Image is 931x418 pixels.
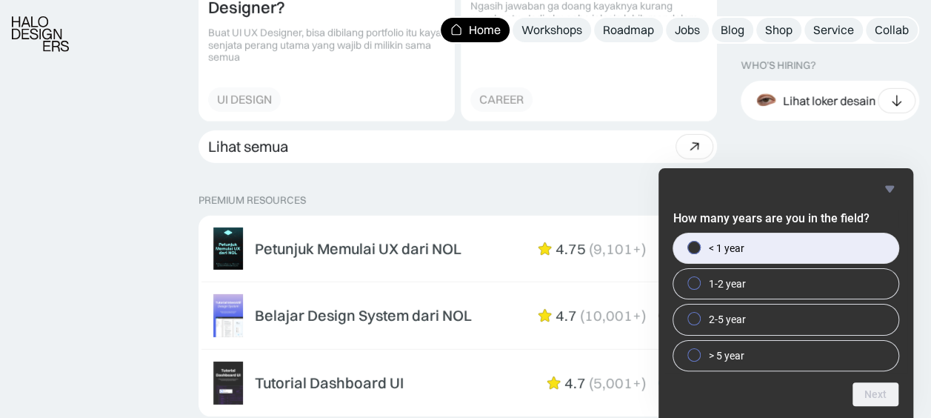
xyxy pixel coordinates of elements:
[641,374,646,392] div: )
[709,241,744,256] span: < 1 year
[721,22,744,38] div: Blog
[593,374,641,392] div: 5,001+
[866,18,918,42] a: Collab
[593,240,641,258] div: 9,101+
[765,22,792,38] div: Shop
[641,240,646,258] div: )
[709,348,744,363] span: > 5 year
[513,18,591,42] a: Workshops
[641,307,646,325] div: )
[673,233,898,371] div: How many years are you in the field?
[666,18,709,42] a: Jobs
[594,18,663,42] a: Roadmap
[673,180,898,406] div: How many years are you in the field?
[741,59,815,72] div: WHO’S HIRING?
[675,22,700,38] div: Jobs
[804,18,863,42] a: Service
[584,307,641,325] div: 10,001+
[555,240,586,258] div: 4.75
[709,276,746,291] span: 1-2 year
[255,374,404,392] div: Tutorial Dashboard UI
[580,307,584,325] div: (
[255,307,472,325] div: Belajar Design System dari NOL
[521,22,582,38] div: Workshops
[201,219,714,279] a: Petunjuk Memulai UX dari NOL4.75(9,101+)
[469,22,501,38] div: Home
[709,312,746,327] span: 2-5 year
[813,22,854,38] div: Service
[255,240,461,258] div: Petunjuk Memulai UX dari NOL
[198,130,717,163] a: Lihat semua
[783,93,875,108] div: Lihat loker desain
[201,353,714,414] a: Tutorial Dashboard UI4.7(5,001+)
[756,18,801,42] a: Shop
[201,285,714,346] a: Belajar Design System dari NOL4.7(10,001+)
[589,374,593,392] div: (
[603,22,654,38] div: Roadmap
[673,210,898,228] h2: How many years are you in the field?
[441,18,510,42] a: Home
[589,240,593,258] div: (
[208,138,288,156] div: Lihat semua
[875,22,909,38] div: Collab
[852,382,898,406] button: Next question
[555,307,577,325] div: 4.7
[712,18,753,42] a: Blog
[881,180,898,198] button: Hide survey
[198,194,717,207] p: PREMIUM RESOURCES
[564,374,586,392] div: 4.7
